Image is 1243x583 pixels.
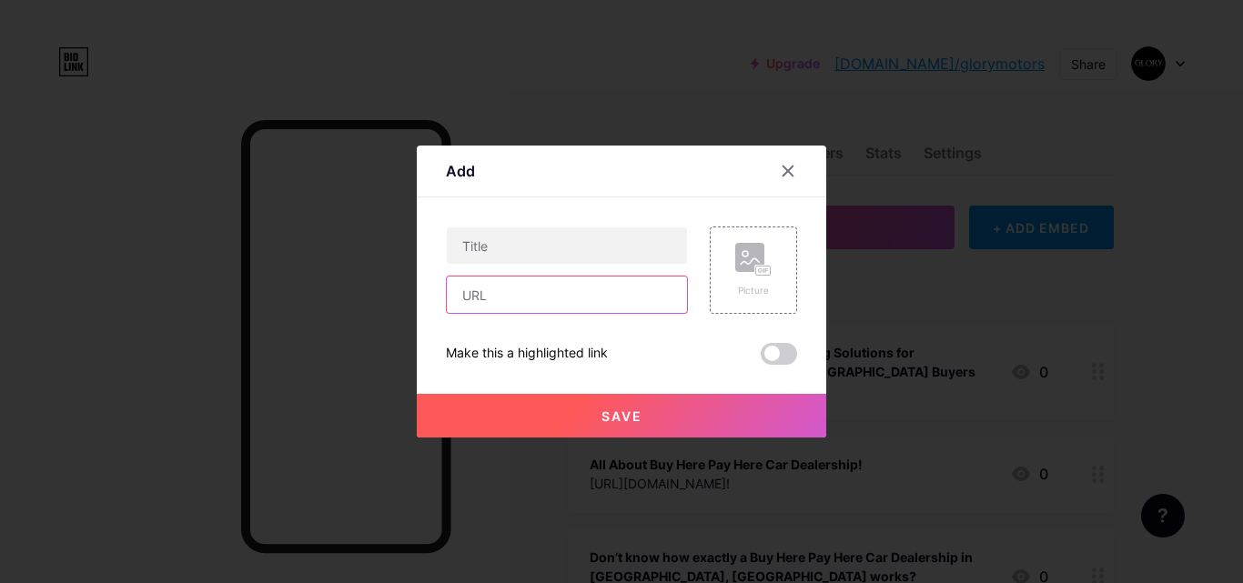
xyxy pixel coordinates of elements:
[446,160,475,182] div: Add
[601,408,642,424] span: Save
[417,394,826,437] button: Save
[447,227,687,264] input: Title
[446,343,608,365] div: Make this a highlighted link
[735,284,772,297] div: Picture
[447,276,687,313] input: URL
